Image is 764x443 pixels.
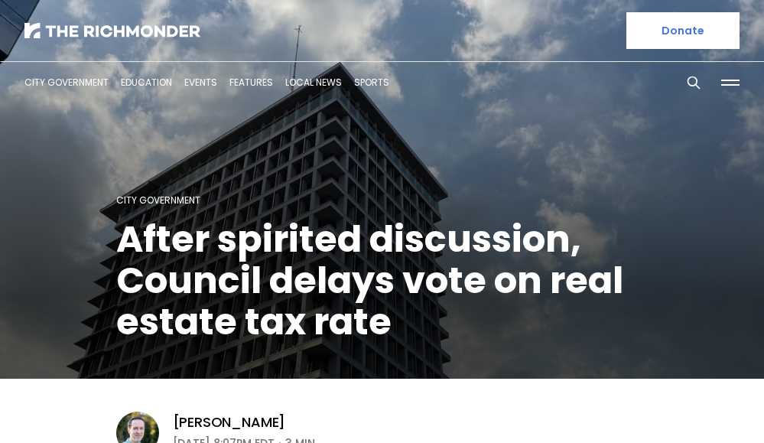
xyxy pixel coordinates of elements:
[121,76,172,89] a: Education
[682,71,705,94] button: Search this site
[184,76,217,89] a: Events
[24,76,109,89] a: City Government
[24,23,200,38] img: The Richmonder
[229,76,273,89] a: Features
[636,368,764,443] iframe: portal-trigger
[173,413,286,432] a: [PERSON_NAME]
[116,194,200,207] a: City Government
[116,219,649,343] h1: After spirited discussion, Council delays vote on real estate tax rate
[285,76,342,89] a: Local News
[354,76,389,89] a: Sports
[626,12,740,49] a: Donate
